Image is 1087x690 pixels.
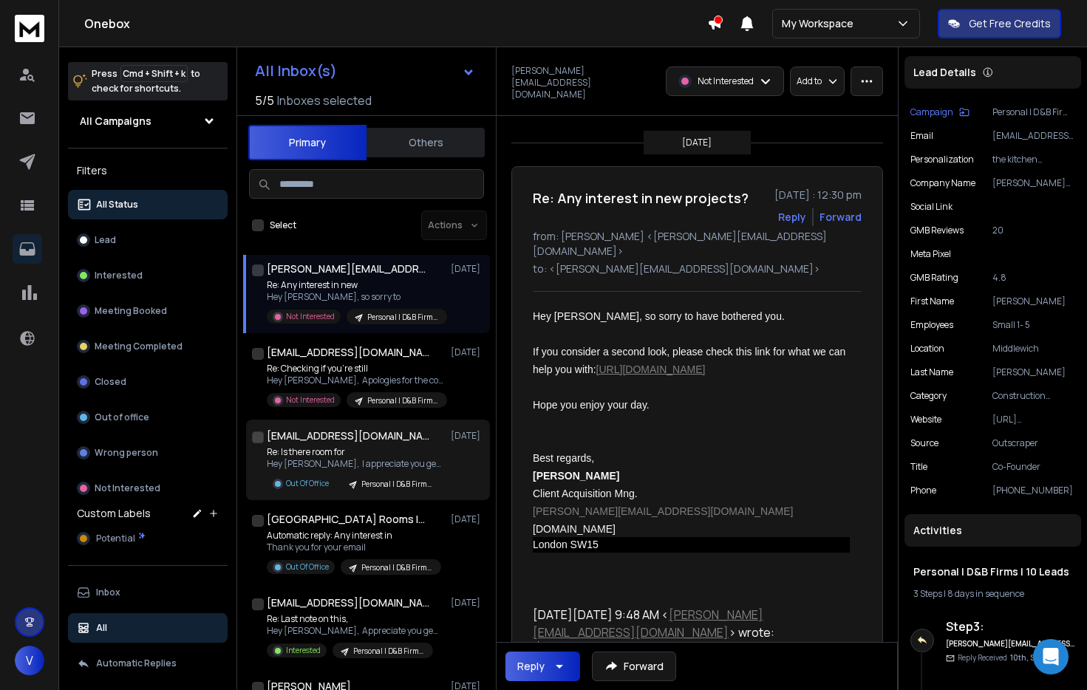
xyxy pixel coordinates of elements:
button: Automatic Replies [68,649,228,678]
h3: Inboxes selected [277,92,372,109]
button: V [15,646,44,675]
span: Best regards, [533,452,594,464]
div: [DATE][DATE] 9:48 AM < > wrote: [533,606,850,641]
p: Outscraper [992,437,1075,449]
p: [DATE] [451,263,484,275]
span: [DOMAIN_NAME] [533,523,616,535]
p: Middlewich [992,343,1075,355]
p: the kitchen extension project in [GEOGRAPHIC_DATA] [992,154,1075,165]
p: Automatic reply: Any interest in [267,530,441,542]
p: [PHONE_NUMBER] [992,485,1075,496]
button: Campaign [910,106,970,118]
button: Out of office [68,403,228,432]
label: Select [270,219,296,231]
p: [EMAIL_ADDRESS][DOMAIN_NAME] [992,130,1075,142]
p: Personal | D&B Firms | 10 Leads [367,312,438,323]
p: My Workspace [782,16,859,31]
a: [URL][DOMAIN_NAME] [596,363,706,375]
div: Reply [517,659,545,674]
p: Thank you for your email [267,542,441,553]
span: 5 / 5 [255,92,274,109]
div: Open Intercom Messenger [1033,639,1069,674]
button: Reply [505,652,580,681]
p: Closed [95,376,126,388]
p: title [910,461,927,473]
p: Hey [PERSON_NAME], I appreciate you getting [267,458,444,470]
p: [URL][DOMAIN_NAME] [992,414,1075,426]
a: [PERSON_NAME][EMAIL_ADDRESS][DOMAIN_NAME] [533,505,793,517]
h1: All Inbox(s) [255,64,337,78]
h1: Personal | D&B Firms | 10 Leads [913,564,1072,579]
p: Out Of Office [286,561,329,573]
p: Lead [95,234,116,246]
p: GMB Reviews [910,225,964,236]
span: 3 Steps [913,587,942,600]
h1: Re: Any interest in new projects? [533,188,749,208]
p: Re: Checking if you’re still [267,363,444,375]
span: Cmd + Shift + k [120,65,188,82]
p: Personal | D&B Firms | 10 Leads [361,479,432,490]
button: Wrong person [68,438,228,468]
span: 10th, Sept [1010,652,1046,663]
h1: [GEOGRAPHIC_DATA] Rooms Info [267,512,429,527]
h6: [PERSON_NAME][EMAIL_ADDRESS][DOMAIN_NAME] [946,638,1075,649]
p: [PERSON_NAME][EMAIL_ADDRESS][DOMAIN_NAME] [511,65,657,100]
p: Hey [PERSON_NAME], so sorry to [267,291,444,303]
h3: Custom Labels [77,506,151,521]
button: Primary [248,125,367,160]
button: All Status [68,190,228,219]
p: Not Interested [286,311,335,322]
p: Out Of Office [286,478,329,489]
div: Activities [904,514,1081,547]
h1: All Campaigns [80,114,151,129]
span: Hey [PERSON_NAME], so sorry to have bothered you. [533,310,785,322]
button: All [68,613,228,643]
p: Get Free Credits [969,16,1051,31]
p: Small 1- 5 [992,319,1075,331]
p: First Name [910,296,954,307]
p: GMB Rating [910,272,958,284]
h3: Filters [68,160,228,181]
p: 4.8 [992,272,1075,284]
p: Meeting Booked [95,305,167,317]
p: Company Name [910,177,975,189]
p: 20 [992,225,1075,236]
strong: [PERSON_NAME] [533,470,619,482]
button: Reply [778,210,806,225]
p: Construction company [992,390,1075,402]
span: Potential [96,533,135,544]
button: Get Free Credits [938,9,1061,38]
p: Lead Details [913,65,976,80]
p: Wrong person [95,447,158,459]
h1: Onebox [84,15,707,33]
p: [PERSON_NAME] Construction [992,177,1075,189]
div: | [913,588,1072,600]
button: Closed [68,367,228,397]
p: Automatic Replies [96,657,177,669]
p: Employees [910,319,953,331]
p: to: <[PERSON_NAME][EMAIL_ADDRESS][DOMAIN_NAME]> [533,262,862,276]
p: Phone [910,485,936,496]
p: Campaign [910,106,953,118]
p: [DATE] [451,597,484,609]
img: logo [15,15,44,42]
button: Inbox [68,578,228,607]
p: Hey [PERSON_NAME], Appreciate you getting back. Yes, [267,625,444,637]
button: Not Interested [68,474,228,503]
h1: [EMAIL_ADDRESS][DOMAIN_NAME] [267,428,429,443]
button: Meeting Booked [68,296,228,326]
p: Email [910,130,933,142]
p: Meeting Completed [95,341,183,352]
p: location [910,343,944,355]
p: Interested [95,270,143,281]
p: Re: Last note on this, [267,613,444,625]
p: Last Name [910,366,953,378]
button: Forward [592,652,676,681]
p: All Status [96,199,138,211]
p: Reply Received [958,652,1046,663]
span: If you consider a second look, please check this link for what we can help you with: [533,346,848,375]
h6: Step 3 : [946,618,1075,635]
p: Not Interested [95,482,160,494]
